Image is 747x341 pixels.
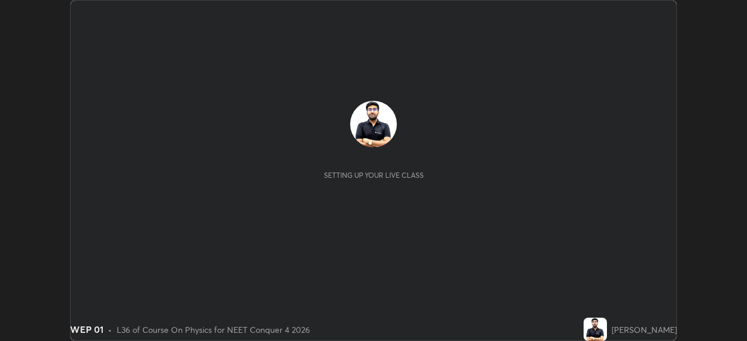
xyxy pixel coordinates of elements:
[70,322,103,336] div: WEP 01
[584,318,607,341] img: 7e03177aace049f28d1984e893c0fa72.jpg
[117,324,310,336] div: L36 of Course On Physics for NEET Conquer 4 2026
[350,101,397,147] img: 7e03177aace049f28d1984e893c0fa72.jpg
[108,324,112,336] div: •
[612,324,677,336] div: [PERSON_NAME]
[324,171,424,180] div: Setting up your live class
